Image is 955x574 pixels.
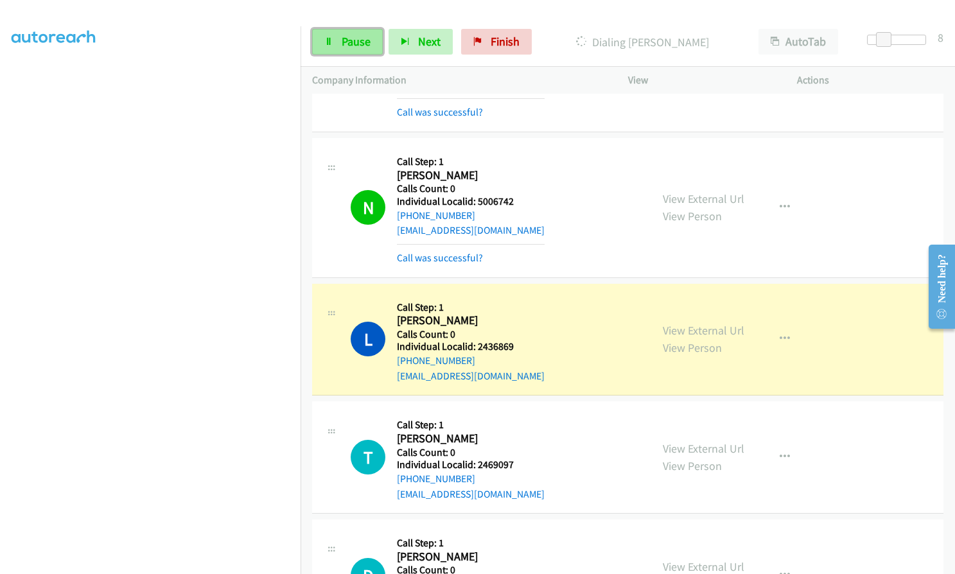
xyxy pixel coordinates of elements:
a: View External Url [663,559,744,574]
a: Call was successful? [397,106,483,118]
a: [EMAIL_ADDRESS][DOMAIN_NAME] [397,224,545,236]
iframe: Resource Center [918,236,955,338]
span: Next [418,34,441,49]
a: [PHONE_NUMBER] [397,209,475,222]
a: [EMAIL_ADDRESS][DOMAIN_NAME] [397,370,545,382]
h5: Call Step: 1 [397,155,545,168]
button: Next [389,29,453,55]
a: Pause [312,29,383,55]
a: View External Url [663,191,744,206]
h5: Calls Count: 0 [397,182,545,195]
h5: Individual Localid: 2436869 [397,340,545,353]
h5: Call Step: 1 [397,537,545,550]
h5: Individual Localid: 2469097 [397,458,545,471]
h5: Call Step: 1 [397,419,545,431]
a: [PHONE_NUMBER] [397,354,475,367]
p: View [628,73,775,88]
a: View Person [663,340,722,355]
h1: T [351,440,385,474]
p: Dialing [PERSON_NAME] [549,33,735,51]
span: Pause [342,34,371,49]
h5: Individual Localid: 5006742 [397,195,545,208]
h2: [PERSON_NAME] [397,431,536,446]
div: 8 [938,29,943,46]
a: [PHONE_NUMBER] [397,473,475,485]
p: Company Information [312,73,605,88]
a: Finish [461,29,532,55]
h1: L [351,322,385,356]
button: AutoTab [758,29,838,55]
a: View Person [663,209,722,223]
a: View External Url [663,323,744,338]
h5: Call Step: 1 [397,301,545,314]
h2: [PERSON_NAME] [397,313,536,328]
a: [EMAIL_ADDRESS][DOMAIN_NAME] [397,488,545,500]
span: Finish [491,34,520,49]
a: View External Url [663,441,744,456]
a: Call was successful? [397,252,483,264]
h1: N [351,190,385,225]
h2: [PERSON_NAME] [397,550,536,564]
a: View Person [663,458,722,473]
h2: [PERSON_NAME] [397,168,536,183]
h5: Calls Count: 0 [397,328,545,341]
p: Actions [797,73,943,88]
h5: Calls Count: 0 [397,446,545,459]
div: The call is yet to be attempted [351,440,385,474]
